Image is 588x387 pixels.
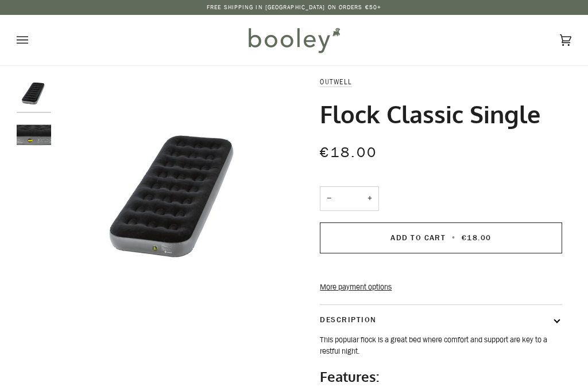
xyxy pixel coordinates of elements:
button: Open menu [17,15,51,65]
img: Booley [243,24,344,57]
button: Description [320,305,562,334]
p: Free Shipping in [GEOGRAPHIC_DATA] on Orders €50+ [207,3,381,12]
span: €18.00 [462,232,492,243]
button: Add to Cart • €18.00 [320,222,562,253]
span: €18.00 [320,143,377,162]
button: + [361,186,379,211]
img: Outwell Flock Classic Single - Booley Galway [17,76,51,111]
button: − [320,186,338,211]
span: • [448,232,459,243]
img: Outwell Flock Classic Single - Booley Galway [57,76,294,313]
a: More payment options [320,282,562,293]
span: Add to Cart [390,232,446,243]
h2: Features: [320,368,562,385]
a: Outwell [320,77,352,87]
h1: Flock Classic Single [320,99,540,129]
img: Outwell Flock Classic Single - Booley Galway [17,120,51,154]
p: This popular flock is a great bed where comfort and support are key to a restful night. [320,334,562,358]
input: Quantity [320,186,379,211]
